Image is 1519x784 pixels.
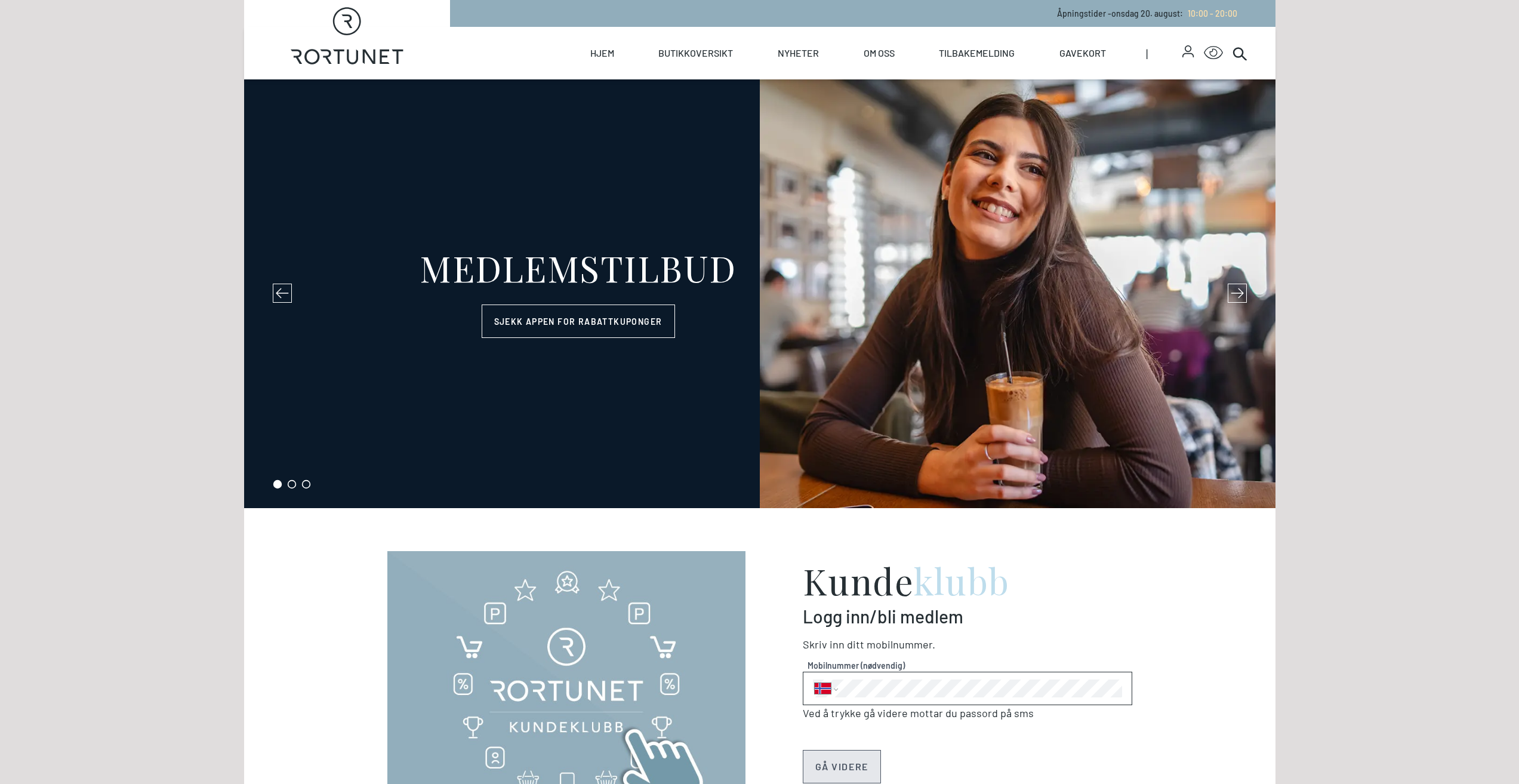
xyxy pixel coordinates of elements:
p: Åpningstider - onsdag 20. august : [1057,7,1237,20]
p: Skriv inn ditt [803,637,1132,653]
button: Open Accessibility Menu [1204,44,1223,63]
a: Nyheter [778,27,819,79]
a: Tilbakemelding [939,27,1015,79]
span: Mobilnummer . [867,638,935,651]
button: GÅ VIDERE [803,750,881,783]
p: Ved å trykke gå videre mottar du passord på sms [803,705,1132,721]
span: klubb [914,557,1010,604]
a: Gavekort [1059,27,1106,79]
span: 10:00 - 20:00 [1188,8,1237,19]
p: Logg inn/bli medlem [803,605,1132,627]
a: Om oss [864,27,895,79]
a: Sjekk appen for rabattkuponger [482,305,675,338]
a: Butikkoversikt [658,27,733,79]
h2: Kunde [803,562,1132,598]
span: | [1146,27,1183,79]
div: MEDLEMSTILBUD [420,250,737,285]
a: Hjem [590,27,614,79]
div: slide 1 of 3 [244,79,1275,508]
section: carousel-slider [244,79,1275,508]
span: Mobilnummer (nødvendig) [808,659,1127,672]
a: 10:00 - 20:00 [1183,8,1237,19]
